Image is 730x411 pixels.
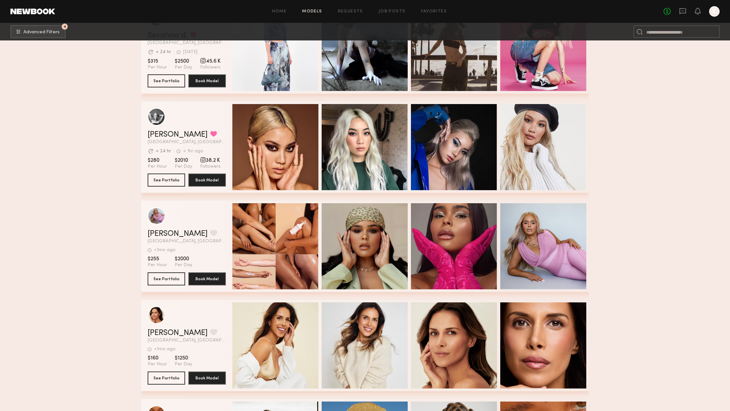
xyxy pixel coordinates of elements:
a: [PERSON_NAME] [148,329,208,337]
button: See Portfolio [148,174,185,187]
span: Per Day [175,361,192,367]
div: [DATE] [183,50,197,54]
button: See Portfolio [148,74,185,87]
div: < 1hr ago [183,149,203,154]
a: Home [272,9,287,14]
span: $280 [148,157,167,164]
div: +1mo ago [154,248,176,252]
a: Job Posts [379,9,406,14]
button: Book Model [188,372,226,385]
button: Book Model [188,174,226,187]
span: $2500 [175,58,192,65]
span: Followers [200,65,221,70]
span: [GEOGRAPHIC_DATA], [GEOGRAPHIC_DATA] [148,239,226,244]
span: $160 [148,355,167,361]
span: 4 [64,25,66,28]
button: See Portfolio [148,372,185,385]
a: K [709,6,720,17]
div: < 24 hr [156,149,171,154]
span: Per Hour [148,164,167,170]
a: Models [302,9,322,14]
span: Followers [200,164,221,170]
a: [PERSON_NAME] [148,131,208,139]
span: $315 [148,58,167,65]
button: 4Advanced Filters [10,25,66,38]
button: Book Model [188,74,226,87]
span: Advanced Filters [23,30,60,35]
span: $1250 [175,355,192,361]
button: Book Model [188,272,226,285]
span: Per Day [175,262,192,268]
div: +1mo ago [154,347,176,352]
span: Per Hour [148,65,167,70]
span: [GEOGRAPHIC_DATA], [GEOGRAPHIC_DATA] [148,41,226,45]
span: [GEOGRAPHIC_DATA], [GEOGRAPHIC_DATA] [148,338,226,343]
span: 38.2 K [200,157,221,164]
span: Per Hour [148,262,167,268]
span: $255 [148,256,167,262]
span: [GEOGRAPHIC_DATA], [GEOGRAPHIC_DATA] [148,140,226,145]
span: $2000 [175,256,192,262]
a: Favorites [421,9,447,14]
button: See Portfolio [148,272,185,285]
span: 45.6 K [200,58,221,65]
a: [PERSON_NAME] [148,230,208,238]
a: Requests [338,9,363,14]
span: Per Day [175,65,192,70]
span: $2010 [175,157,192,164]
span: Per Hour [148,361,167,367]
span: Per Day [175,164,192,170]
div: < 24 hr [156,50,171,54]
